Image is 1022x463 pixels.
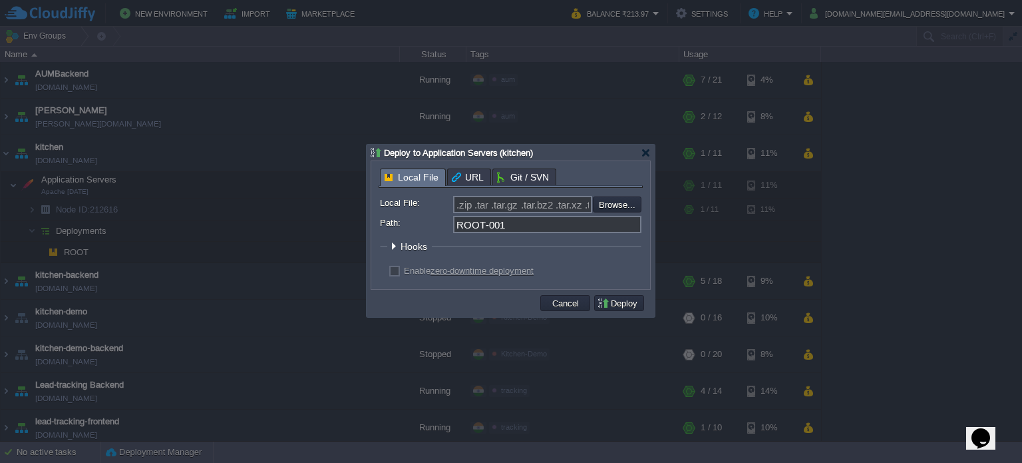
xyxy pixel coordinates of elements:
button: Deploy [597,297,641,309]
label: Path: [380,216,452,230]
label: Local File: [380,196,452,210]
label: Enable [404,266,534,276]
span: Local File [385,169,438,186]
a: zero-downtime deployment [430,266,534,276]
span: Hooks [401,241,430,252]
span: URL [452,169,484,185]
button: Cancel [548,297,583,309]
span: Deploy to Application Servers (kitchen) [384,148,533,158]
iframe: chat widget [966,410,1009,450]
span: Git / SVN [497,169,549,185]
